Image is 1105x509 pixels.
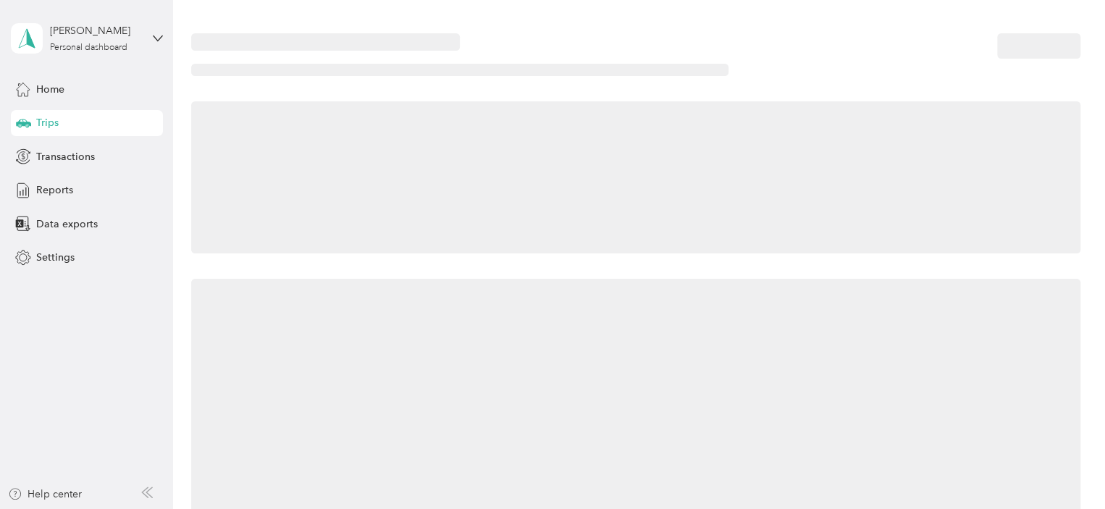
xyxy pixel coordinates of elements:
span: Trips [36,115,59,130]
span: Reports [36,182,73,198]
span: Settings [36,250,75,265]
iframe: Everlance-gr Chat Button Frame [1024,428,1105,509]
div: Personal dashboard [50,43,127,52]
span: Data exports [36,216,98,232]
div: [PERSON_NAME] [50,23,140,38]
button: Help center [8,487,82,502]
span: Transactions [36,149,95,164]
span: Home [36,82,64,97]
